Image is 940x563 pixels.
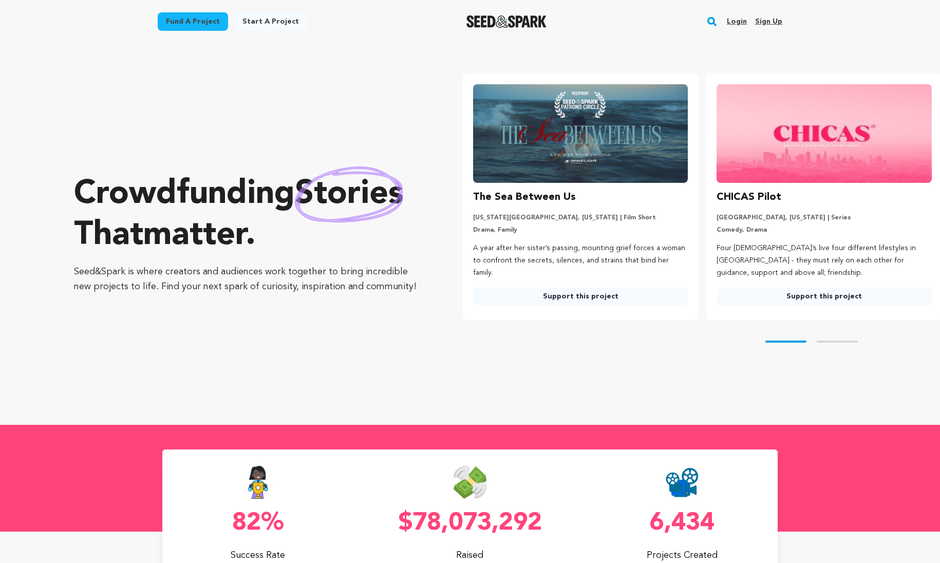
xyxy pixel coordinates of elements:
a: Start a project [234,12,307,31]
img: The Sea Between Us image [473,84,688,183]
p: Drama, Family [473,226,688,234]
p: Crowdfunding that . [74,174,422,256]
p: 6,434 [586,511,778,536]
p: [US_STATE][GEOGRAPHIC_DATA], [US_STATE] | Film Short [473,214,688,222]
h3: CHICAS Pilot [717,189,781,205]
a: Fund a project [158,12,228,31]
img: Seed&Spark Money Raised Icon [454,466,486,499]
p: $78,073,292 [374,511,566,536]
p: 82% [162,511,354,536]
p: Four [DEMOGRAPHIC_DATA]’s live four different lifestyles in [GEOGRAPHIC_DATA] - they must rely on... [717,242,932,279]
p: [GEOGRAPHIC_DATA], [US_STATE] | Series [717,214,932,222]
p: Raised [374,548,566,562]
p: Seed&Spark is where creators and audiences work together to bring incredible new projects to life... [74,265,422,294]
a: Support this project [717,287,932,306]
p: Success Rate [162,548,354,562]
img: hand sketched image [295,166,403,222]
img: Seed&Spark Success Rate Icon [242,466,274,499]
h3: The Sea Between Us [473,189,576,205]
p: A year after her sister’s passing, mounting grief forces a woman to confront the secrets, silence... [473,242,688,279]
span: matter [143,219,246,252]
img: Seed&Spark Logo Dark Mode [466,15,547,28]
a: Sign up [755,13,782,30]
a: Login [727,13,747,30]
a: Support this project [473,287,688,306]
img: Seed&Spark Projects Created Icon [666,466,699,499]
img: CHICAS Pilot image [717,84,932,183]
p: Comedy, Drama [717,226,932,234]
a: Seed&Spark Homepage [466,15,547,28]
p: Projects Created [586,548,778,562]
